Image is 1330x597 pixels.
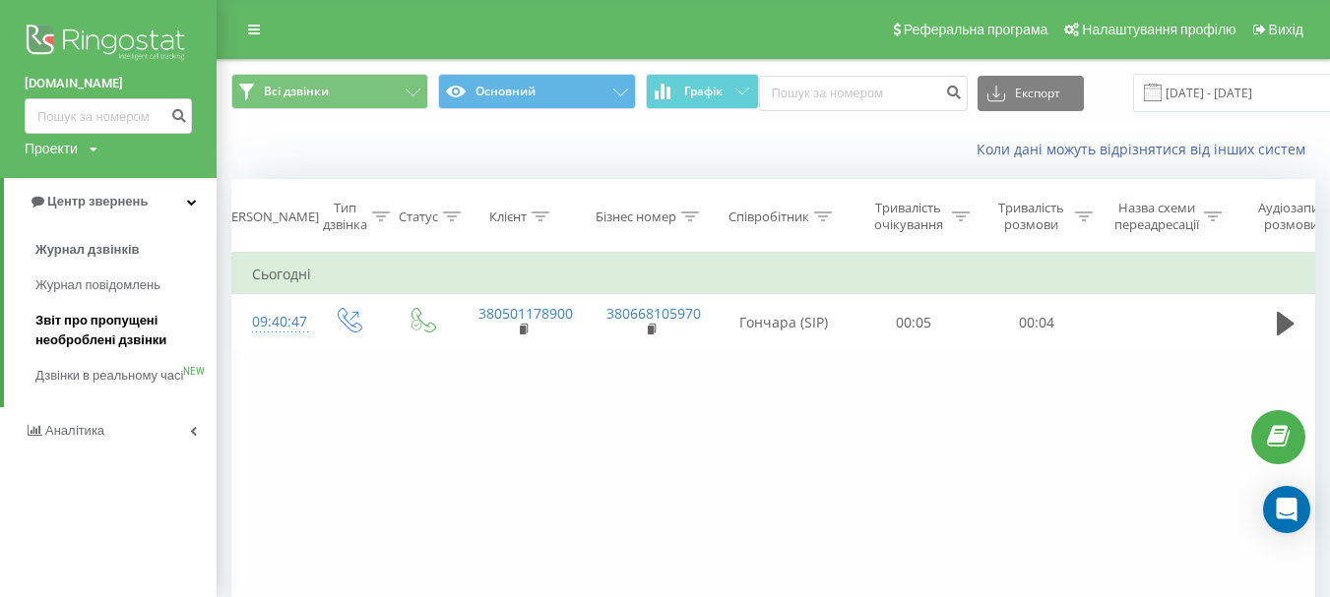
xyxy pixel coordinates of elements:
img: Ringostat logo [25,20,192,69]
a: [DOMAIN_NAME] [25,74,192,93]
span: Реферальна програма [904,22,1048,37]
div: Клієнт [489,209,527,225]
div: Тип дзвінка [323,200,367,233]
div: [PERSON_NAME] [220,209,319,225]
a: 380501178900 [478,304,573,323]
a: Коли дані можуть відрізнятися вiд інших систем [977,140,1315,158]
div: Співробітник [728,209,809,225]
div: Open Intercom Messenger [1263,486,1310,533]
td: 00:04 [976,294,1099,351]
span: Дзвінки в реальному часі [35,366,183,386]
button: Експорт [978,76,1084,111]
div: Назва схеми переадресації [1114,200,1199,233]
a: Журнал дзвінків [35,232,217,268]
span: Аналiтика [45,423,104,438]
div: Тривалість очікування [869,200,947,233]
span: Центр звернень [47,194,148,209]
div: 09:40:47 [252,303,291,341]
div: Статус [399,209,438,225]
a: 380668105970 [606,304,701,323]
span: Звіт про пропущені необроблені дзвінки [35,311,207,350]
span: Всі дзвінки [264,84,329,99]
a: Дзвінки в реальному часіNEW [35,358,217,393]
input: Пошук за номером [25,98,192,134]
button: Основний [438,74,635,109]
span: Вихід [1269,22,1303,37]
div: Тривалість розмови [992,200,1070,233]
td: 00:05 [853,294,976,351]
button: Графік [646,74,759,109]
span: Графік [684,85,723,98]
span: Налаштування профілю [1082,22,1235,37]
input: Пошук за номером [759,76,968,111]
a: Звіт про пропущені необроблені дзвінки [35,303,217,358]
button: Всі дзвінки [231,74,428,109]
span: Журнал дзвінків [35,240,140,260]
div: Бізнес номер [596,209,676,225]
span: Журнал повідомлень [35,275,160,295]
td: Гончара (SIP) [715,294,853,351]
a: Центр звернень [4,178,217,225]
a: Журнал повідомлень [35,268,217,303]
div: Проекти [25,139,78,158]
